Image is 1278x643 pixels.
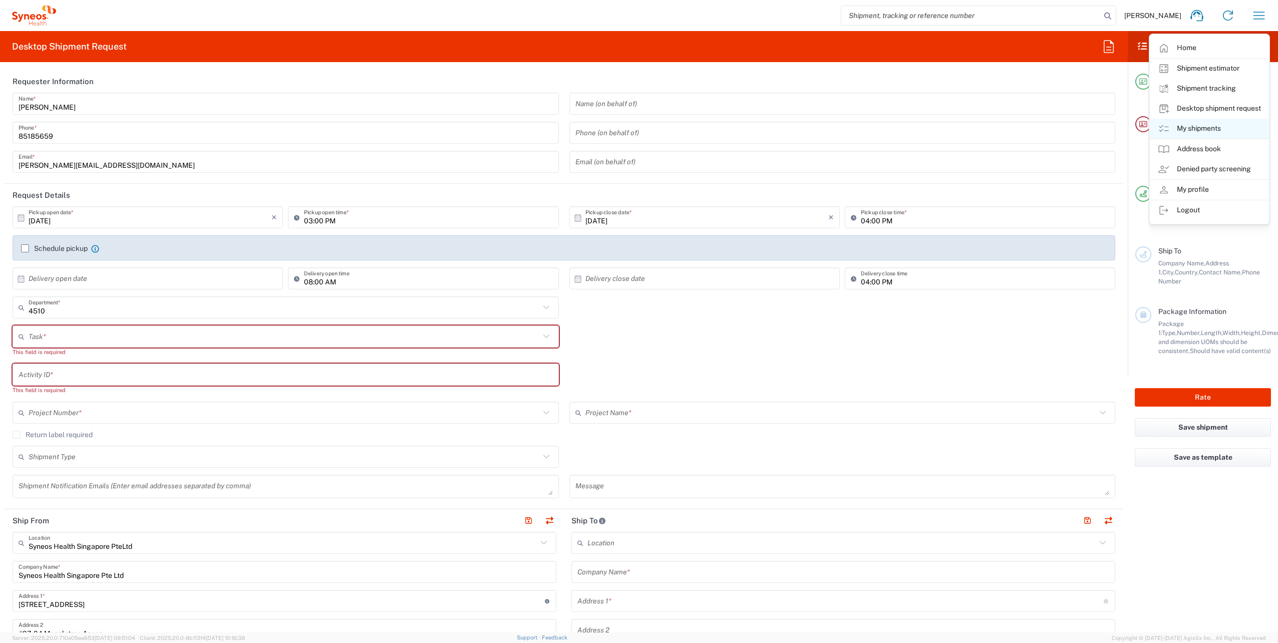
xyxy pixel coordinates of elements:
span: [DATE] 10:16:38 [206,635,245,641]
a: Address book [1150,139,1269,159]
label: Return label required [13,431,93,439]
i: × [828,209,834,225]
h2: Ship From [13,516,49,526]
i: × [271,209,277,225]
span: Width, [1222,329,1241,337]
span: Copyright © [DATE]-[DATE] Agistix Inc., All Rights Reserved [1112,633,1266,642]
input: Shipment, tracking or reference number [841,6,1101,25]
a: My shipments [1150,119,1269,139]
a: Home [1150,38,1269,58]
a: Feedback [542,634,567,640]
button: Save as template [1135,448,1271,467]
span: Length, [1201,329,1222,337]
h2: Requester Information [13,77,94,87]
span: [DATE] 09:51:04 [95,635,135,641]
a: My profile [1150,180,1269,200]
a: Logout [1150,200,1269,220]
h2: Request Details [13,190,70,200]
span: Type, [1162,329,1177,337]
button: Save shipment [1135,418,1271,437]
span: Contact Name, [1199,268,1242,276]
a: Desktop shipment request [1150,99,1269,119]
label: Schedule pickup [21,244,88,252]
button: Rate [1135,388,1271,407]
div: This field is required [13,386,559,395]
span: City, [1162,268,1175,276]
h2: Desktop Shipment Request [12,41,127,53]
span: Ship To [1158,247,1181,255]
span: Client: 2025.20.0-8b113f4 [140,635,245,641]
span: Company Name, [1158,259,1205,267]
span: Country, [1175,268,1199,276]
a: Shipment estimator [1150,59,1269,79]
span: Height, [1241,329,1262,337]
span: Number, [1177,329,1201,337]
span: Server: 2025.20.0-710e05ee653 [12,635,135,641]
span: Package Information [1158,307,1226,315]
h2: Ship To [571,516,606,526]
span: Package 1: [1158,320,1184,337]
div: This field is required [13,348,559,357]
a: Denied party screening [1150,159,1269,179]
a: Shipment tracking [1150,79,1269,99]
a: Support [517,634,542,640]
h2: Shipment Checklist [1137,41,1238,53]
span: [PERSON_NAME] [1124,11,1181,20]
span: Should have valid content(s) [1190,347,1271,355]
